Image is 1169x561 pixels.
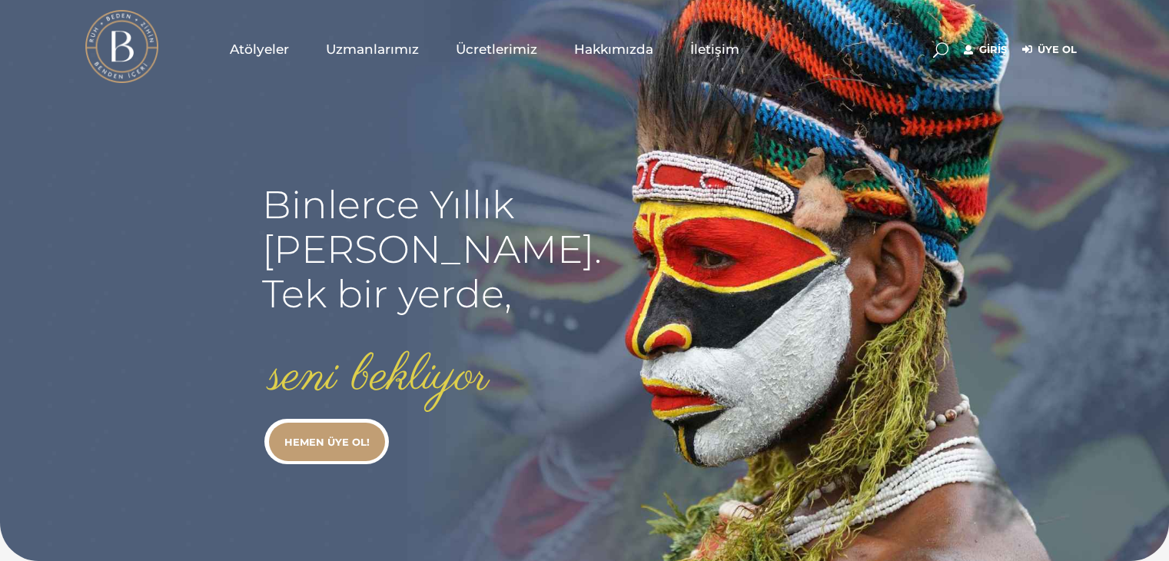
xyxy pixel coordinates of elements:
a: Hakkımızda [556,11,672,88]
a: Uzmanlarımız [307,11,437,88]
rs-layer: Binlerce Yıllık [PERSON_NAME]. Tek bir yerde, [262,183,602,317]
a: HEMEN ÜYE OL! [269,423,385,461]
img: light logo [85,10,158,83]
a: Ücretlerimiz [437,11,556,88]
rs-layer: seni bekliyor [269,349,489,406]
a: Giriş [964,41,1007,59]
span: Uzmanlarımız [326,41,419,58]
a: Üye Ol [1022,41,1077,59]
a: Atölyeler [211,11,307,88]
span: Hakkımızda [574,41,653,58]
span: Atölyeler [230,41,289,58]
span: Ücretlerimiz [456,41,537,58]
span: İletişim [690,41,739,58]
a: İletişim [672,11,758,88]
